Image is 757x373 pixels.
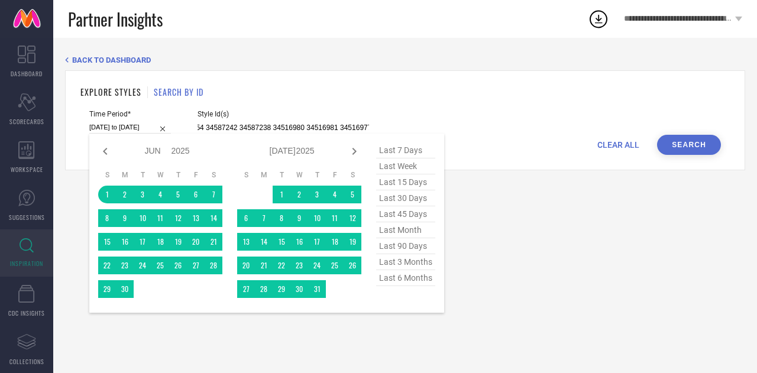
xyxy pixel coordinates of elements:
[98,209,116,227] td: Sun Jun 08 2025
[290,257,308,274] td: Wed Jul 23 2025
[290,280,308,298] td: Wed Jul 30 2025
[290,233,308,251] td: Wed Jul 16 2025
[116,280,134,298] td: Mon Jun 30 2025
[134,233,151,251] td: Tue Jun 17 2025
[68,7,163,31] span: Partner Insights
[9,357,44,366] span: COLLECTIONS
[98,186,116,203] td: Sun Jun 01 2025
[80,86,141,98] h1: EXPLORE STYLES
[151,170,169,180] th: Wednesday
[237,170,255,180] th: Sunday
[308,209,326,227] td: Thu Jul 10 2025
[134,186,151,203] td: Tue Jun 03 2025
[11,165,43,174] span: WORKSPACE
[597,140,639,150] span: CLEAR ALL
[376,158,435,174] span: last week
[169,170,187,180] th: Thursday
[169,257,187,274] td: Thu Jun 26 2025
[255,209,273,227] td: Mon Jul 07 2025
[308,280,326,298] td: Thu Jul 31 2025
[151,209,169,227] td: Wed Jun 11 2025
[588,8,609,30] div: Open download list
[376,190,435,206] span: last 30 days
[10,259,43,268] span: INSPIRATION
[290,209,308,227] td: Wed Jul 09 2025
[187,209,205,227] td: Fri Jun 13 2025
[205,257,222,274] td: Sat Jun 28 2025
[308,186,326,203] td: Thu Jul 03 2025
[326,233,344,251] td: Fri Jul 18 2025
[344,170,361,180] th: Saturday
[255,280,273,298] td: Mon Jul 28 2025
[255,233,273,251] td: Mon Jul 14 2025
[205,209,222,227] td: Sat Jun 14 2025
[344,233,361,251] td: Sat Jul 19 2025
[198,110,369,118] span: Style Id(s)
[205,170,222,180] th: Saturday
[154,86,203,98] h1: SEARCH BY ID
[116,186,134,203] td: Mon Jun 02 2025
[89,110,171,118] span: Time Period*
[187,233,205,251] td: Fri Jun 20 2025
[273,233,290,251] td: Tue Jul 15 2025
[9,117,44,126] span: SCORECARDS
[169,186,187,203] td: Thu Jun 05 2025
[308,170,326,180] th: Thursday
[9,213,45,222] span: SUGGESTIONS
[273,186,290,203] td: Tue Jul 01 2025
[237,257,255,274] td: Sun Jul 20 2025
[376,142,435,158] span: last 7 days
[198,121,369,135] input: Enter comma separated style ids e.g. 12345, 67890
[326,209,344,227] td: Fri Jul 11 2025
[326,186,344,203] td: Fri Jul 04 2025
[187,257,205,274] td: Fri Jun 27 2025
[116,209,134,227] td: Mon Jun 09 2025
[376,238,435,254] span: last 90 days
[344,186,361,203] td: Sat Jul 05 2025
[134,209,151,227] td: Tue Jun 10 2025
[134,170,151,180] th: Tuesday
[116,257,134,274] td: Mon Jun 23 2025
[376,222,435,238] span: last month
[187,186,205,203] td: Fri Jun 06 2025
[151,257,169,274] td: Wed Jun 25 2025
[151,233,169,251] td: Wed Jun 18 2025
[308,257,326,274] td: Thu Jul 24 2025
[237,209,255,227] td: Sun Jul 06 2025
[116,233,134,251] td: Mon Jun 16 2025
[657,135,721,155] button: Search
[237,233,255,251] td: Sun Jul 13 2025
[273,209,290,227] td: Tue Jul 08 2025
[151,186,169,203] td: Wed Jun 04 2025
[376,254,435,270] span: last 3 months
[65,56,745,64] div: Back TO Dashboard
[255,257,273,274] td: Mon Jul 21 2025
[237,280,255,298] td: Sun Jul 27 2025
[347,144,361,158] div: Next month
[89,121,171,134] input: Select time period
[205,233,222,251] td: Sat Jun 21 2025
[308,233,326,251] td: Thu Jul 17 2025
[273,170,290,180] th: Tuesday
[11,69,43,78] span: DASHBOARD
[376,206,435,222] span: last 45 days
[273,280,290,298] td: Tue Jul 29 2025
[376,270,435,286] span: last 6 months
[290,170,308,180] th: Wednesday
[376,174,435,190] span: last 15 days
[344,257,361,274] td: Sat Jul 26 2025
[72,56,151,64] span: BACK TO DASHBOARD
[98,144,112,158] div: Previous month
[98,257,116,274] td: Sun Jun 22 2025
[98,233,116,251] td: Sun Jun 15 2025
[255,170,273,180] th: Monday
[205,186,222,203] td: Sat Jun 07 2025
[98,170,116,180] th: Sunday
[326,170,344,180] th: Friday
[273,257,290,274] td: Tue Jul 22 2025
[169,233,187,251] td: Thu Jun 19 2025
[8,309,45,317] span: CDC INSIGHTS
[134,257,151,274] td: Tue Jun 24 2025
[326,257,344,274] td: Fri Jul 25 2025
[169,209,187,227] td: Thu Jun 12 2025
